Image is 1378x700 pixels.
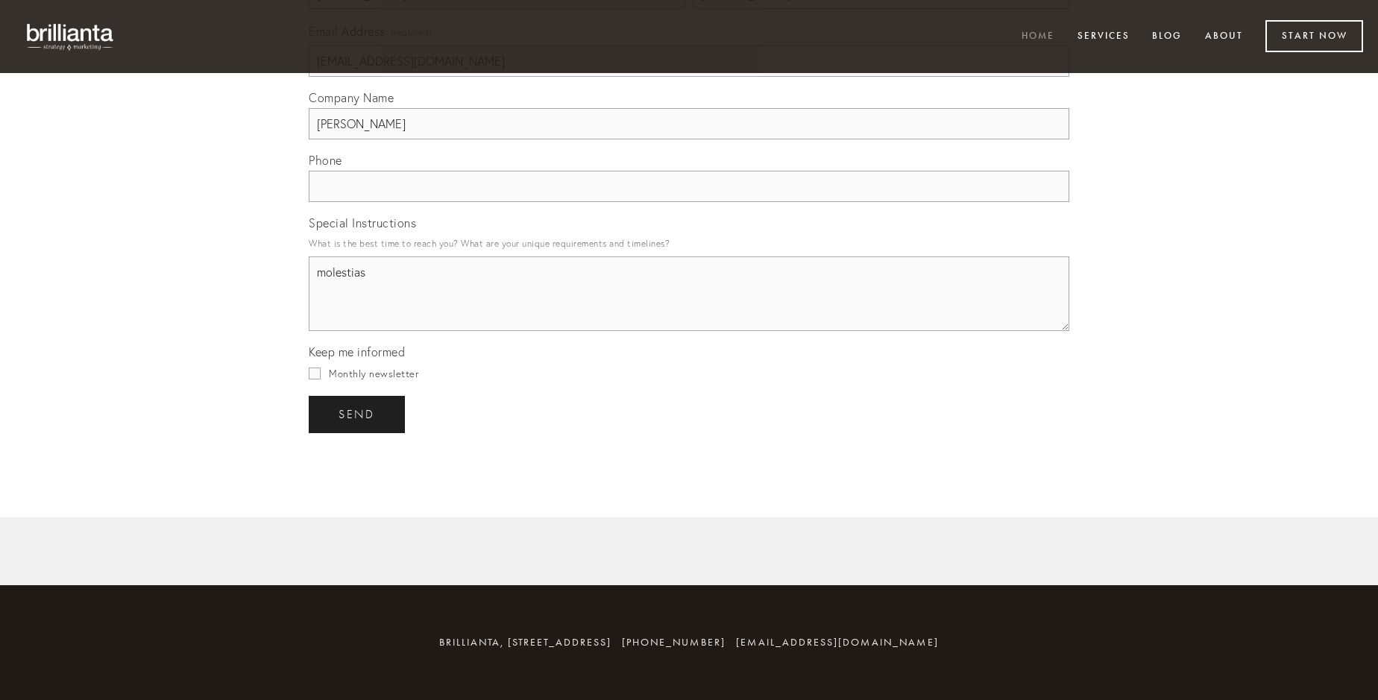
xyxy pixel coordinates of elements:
[1012,25,1064,49] a: Home
[1068,25,1139,49] a: Services
[736,636,939,649] a: [EMAIL_ADDRESS][DOMAIN_NAME]
[309,215,416,230] span: Special Instructions
[439,636,611,649] span: brillianta, [STREET_ADDRESS]
[309,256,1069,331] textarea: molestias
[339,408,375,421] span: send
[1142,25,1192,49] a: Blog
[309,396,405,433] button: sendsend
[622,636,726,649] span: [PHONE_NUMBER]
[15,15,127,58] img: brillianta - research, strategy, marketing
[309,368,321,379] input: Monthly newsletter
[309,90,394,105] span: Company Name
[309,233,1069,253] p: What is the best time to reach you? What are your unique requirements and timelines?
[1265,20,1363,52] a: Start Now
[309,153,342,168] span: Phone
[329,368,418,379] span: Monthly newsletter
[309,344,405,359] span: Keep me informed
[1195,25,1253,49] a: About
